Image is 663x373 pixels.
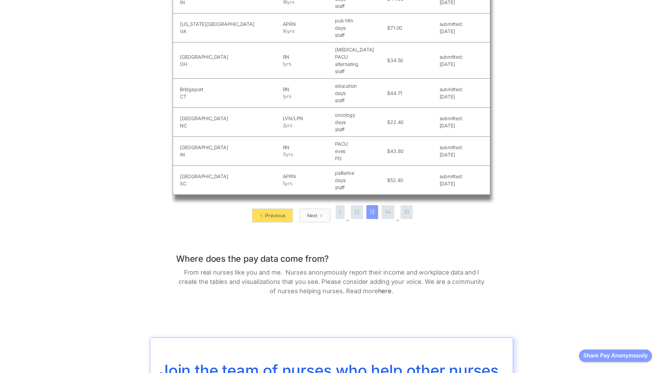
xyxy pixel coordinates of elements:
[335,89,385,97] h5: days
[180,173,281,180] h5: [GEOGRAPHIC_DATA]
[180,180,281,187] h5: SC
[335,97,385,104] h5: staff
[176,268,487,296] p: From real nurses like you and me. Nurses anonymously report their income and workplace data and I...
[283,151,286,158] h5: 11
[396,216,399,222] div: ...
[335,147,385,155] h5: eves
[390,176,403,184] h5: 52.40
[180,20,281,28] h5: [US_STATE][GEOGRAPHIC_DATA]
[180,144,281,151] h5: [GEOGRAPHIC_DATA]
[387,118,390,126] h5: $
[335,46,385,60] h5: [MEDICAL_DATA] PACU
[440,180,463,187] h5: [DATE]
[335,60,385,68] h5: alternating
[440,53,463,68] a: submitted:[DATE]
[335,140,385,147] h5: PACU
[390,147,404,155] h5: 43.80
[387,57,390,64] h5: $
[180,122,281,129] h5: NC
[180,60,281,68] h5: OH
[176,247,487,264] h1: Where does the pay data come from?
[440,144,463,158] a: submitted:[DATE]
[579,350,652,362] button: Share Pay Anonymously
[283,53,333,60] h5: RN
[335,155,385,162] h5: PD
[335,2,385,10] h5: staff
[173,202,490,222] div: List
[283,173,333,180] h5: APRN
[335,111,385,118] h5: oncology
[387,89,390,97] h5: $
[180,53,281,60] h5: [GEOGRAPHIC_DATA]
[180,115,281,122] h5: [GEOGRAPHIC_DATA]
[335,184,385,191] h5: staff
[283,144,333,151] h5: RN
[387,24,390,31] h5: $
[390,57,403,64] h5: 34.50
[387,176,390,184] h5: $
[300,209,330,222] a: Next Page
[252,209,292,222] a: Previous Page
[284,93,291,100] h5: yrs
[335,126,385,133] h5: staff
[286,151,293,158] h5: yrs
[283,93,285,100] h5: 1
[180,93,281,100] h5: CT
[335,17,385,24] h5: pub hlth
[440,93,463,100] h5: [DATE]
[283,180,286,187] h5: 5
[351,205,363,219] a: 12
[440,20,463,28] h5: submitted:
[335,176,385,184] h5: days
[335,82,385,89] h5: education
[440,115,463,129] a: submitted:[DATE]
[382,205,394,219] a: 14
[440,151,463,158] h5: [DATE]
[390,24,402,31] h5: 71.00
[440,144,463,151] h5: submitted:
[180,86,281,93] h5: Bridgeport
[283,20,333,28] h5: APRN
[285,122,292,129] h5: yrs
[335,31,385,39] h5: staff
[285,180,292,187] h5: yrs
[390,118,404,126] h5: 22.40
[307,212,318,219] div: Next
[366,205,378,219] a: 13
[284,60,291,68] h5: yrs
[440,173,463,180] h5: submitted:
[440,173,463,187] a: submitted:[DATE]
[440,60,463,68] h5: [DATE]
[335,68,385,75] h5: staff
[440,53,463,60] h5: submitted:
[378,287,392,295] a: here
[287,28,294,35] h5: yrs
[440,86,463,100] a: submitted:[DATE]
[336,205,345,219] a: 1
[283,86,333,93] h5: RN
[283,122,286,129] h5: 2
[335,169,385,176] h5: palliative
[440,115,463,122] h5: submitted:
[440,86,463,93] h5: submitted:
[440,28,463,35] h5: [DATE]
[335,118,385,126] h5: days
[335,24,385,31] h5: days
[265,212,285,219] div: Previous
[387,147,390,155] h5: $
[401,205,413,219] a: 31
[440,20,463,35] a: submitted:[DATE]
[390,89,402,97] h5: 44.71
[180,28,281,35] h5: VA
[283,115,333,122] h5: LVN/LPN
[346,216,349,222] div: ...
[283,28,288,35] h5: 16
[440,122,463,129] h5: [DATE]
[180,151,281,158] h5: IN
[283,60,285,68] h5: 1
